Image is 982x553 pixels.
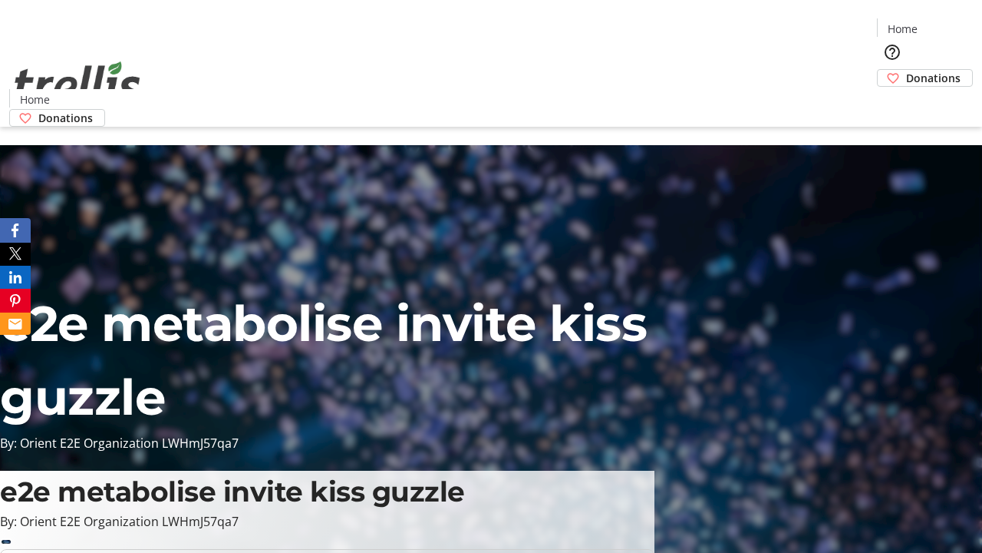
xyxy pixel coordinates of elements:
span: Donations [38,110,93,126]
a: Donations [877,69,973,87]
span: Donations [906,70,961,86]
img: Orient E2E Organization LWHmJ57qa7's Logo [9,45,146,121]
a: Home [878,21,927,37]
span: Home [888,21,918,37]
span: Home [20,91,50,108]
a: Home [10,91,59,108]
button: Help [877,37,908,68]
a: Donations [9,109,105,127]
button: Cart [877,87,908,118]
